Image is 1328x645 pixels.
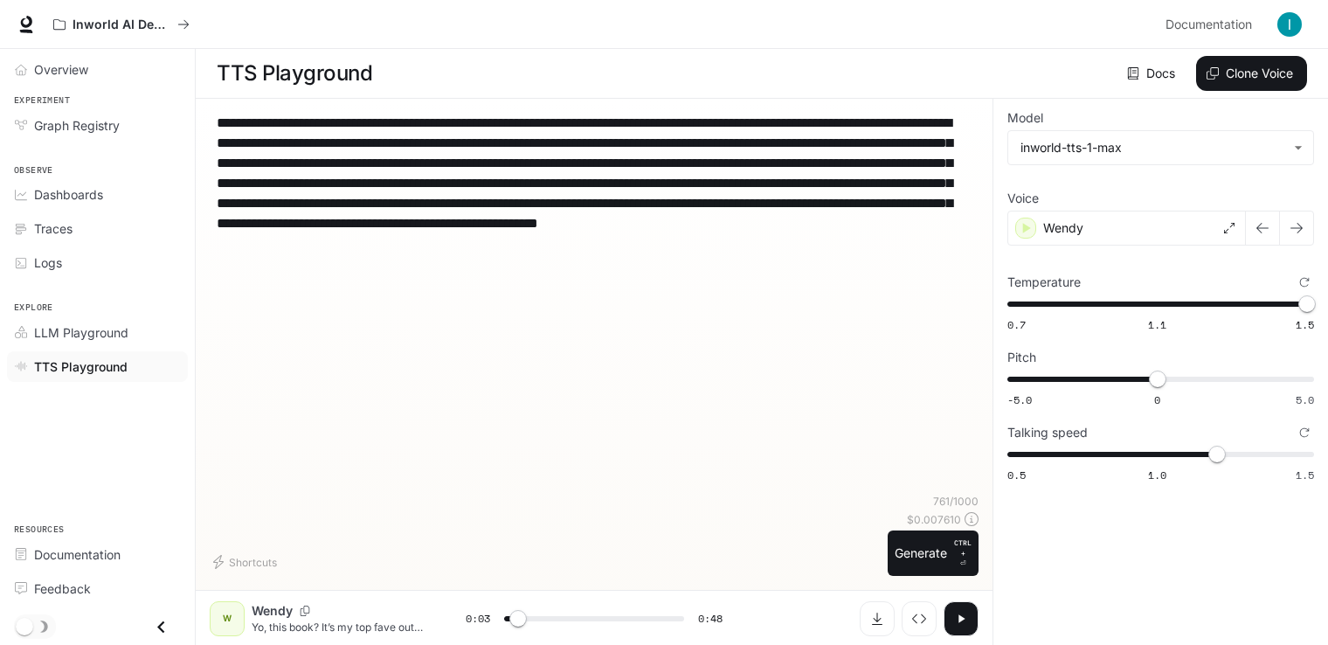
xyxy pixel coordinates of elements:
[888,531,979,576] button: GenerateCTRL +⏎
[1272,7,1307,42] button: User avatar
[217,56,372,91] h1: TTS Playground
[7,539,188,570] a: Documentation
[1007,392,1032,407] span: -5.0
[7,213,188,244] a: Traces
[252,620,424,635] p: Yo, this book? It’s my top fave out of all the ones I’ve ever copped—it’s The Old Witch Spells Bo...
[1159,7,1265,42] a: Documentation
[466,610,490,628] span: 0:03
[1124,56,1182,91] a: Docs
[1154,392,1160,407] span: 0
[142,609,181,645] button: Close drawer
[907,512,961,527] p: $ 0.007610
[954,537,972,558] p: CTRL +
[34,545,121,564] span: Documentation
[1007,317,1026,332] span: 0.7
[45,7,197,42] button: All workspaces
[933,494,979,509] p: 761 / 1000
[293,606,317,616] button: Copy Voice ID
[1007,112,1043,124] p: Model
[1148,317,1166,332] span: 1.1
[1007,468,1026,482] span: 0.5
[902,601,937,636] button: Inspect
[73,17,170,32] p: Inworld AI Demos
[34,116,120,135] span: Graph Registry
[1165,14,1252,36] span: Documentation
[1020,139,1285,156] div: inworld-tts-1-max
[1196,56,1307,91] button: Clone Voice
[1007,192,1039,205] p: Voice
[16,616,33,635] span: Dark mode toggle
[1007,276,1081,288] p: Temperature
[252,602,293,620] p: Wendy
[860,601,895,636] button: Download audio
[7,317,188,348] a: LLM Playground
[34,253,62,272] span: Logs
[34,579,91,598] span: Feedback
[7,247,188,278] a: Logs
[210,548,284,576] button: Shortcuts
[7,110,188,141] a: Graph Registry
[1296,392,1314,407] span: 5.0
[7,179,188,210] a: Dashboards
[34,323,128,342] span: LLM Playground
[7,54,188,85] a: Overview
[7,573,188,604] a: Feedback
[7,351,188,382] a: TTS Playground
[698,610,723,628] span: 0:48
[34,185,103,204] span: Dashboards
[1008,131,1313,164] div: inworld-tts-1-max
[1295,273,1314,292] button: Reset to default
[213,605,241,633] div: W
[34,357,128,376] span: TTS Playground
[34,219,73,238] span: Traces
[1043,219,1083,237] p: Wendy
[1295,423,1314,442] button: Reset to default
[1007,427,1088,439] p: Talking speed
[1148,468,1166,482] span: 1.0
[34,60,88,79] span: Overview
[1277,12,1302,37] img: User avatar
[954,537,972,569] p: ⏎
[1007,351,1036,364] p: Pitch
[1296,317,1314,332] span: 1.5
[1296,468,1314,482] span: 1.5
